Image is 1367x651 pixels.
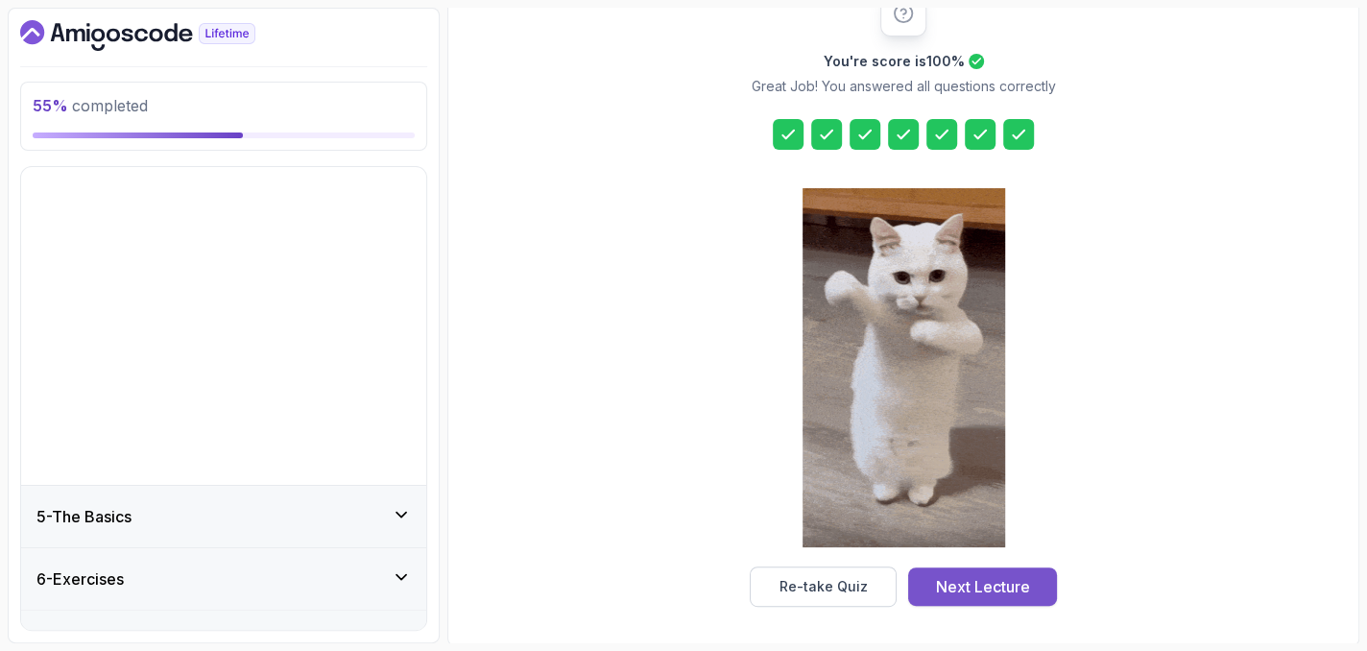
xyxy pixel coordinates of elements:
[750,567,897,607] button: Re-take Quiz
[20,20,300,51] a: Dashboard
[36,567,124,591] h3: 6 - Exercises
[803,188,1005,547] img: cool-cat
[936,575,1030,598] div: Next Lecture
[752,77,1056,96] p: Great Job! You answered all questions correctly
[21,548,426,610] button: 6-Exercises
[33,96,148,115] span: completed
[779,577,868,596] div: Re-take Quiz
[33,96,68,115] span: 55 %
[824,52,965,71] h2: You're score is 100 %
[908,567,1057,606] button: Next Lecture
[36,505,132,528] h3: 5 - The Basics
[21,486,426,547] button: 5-The Basics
